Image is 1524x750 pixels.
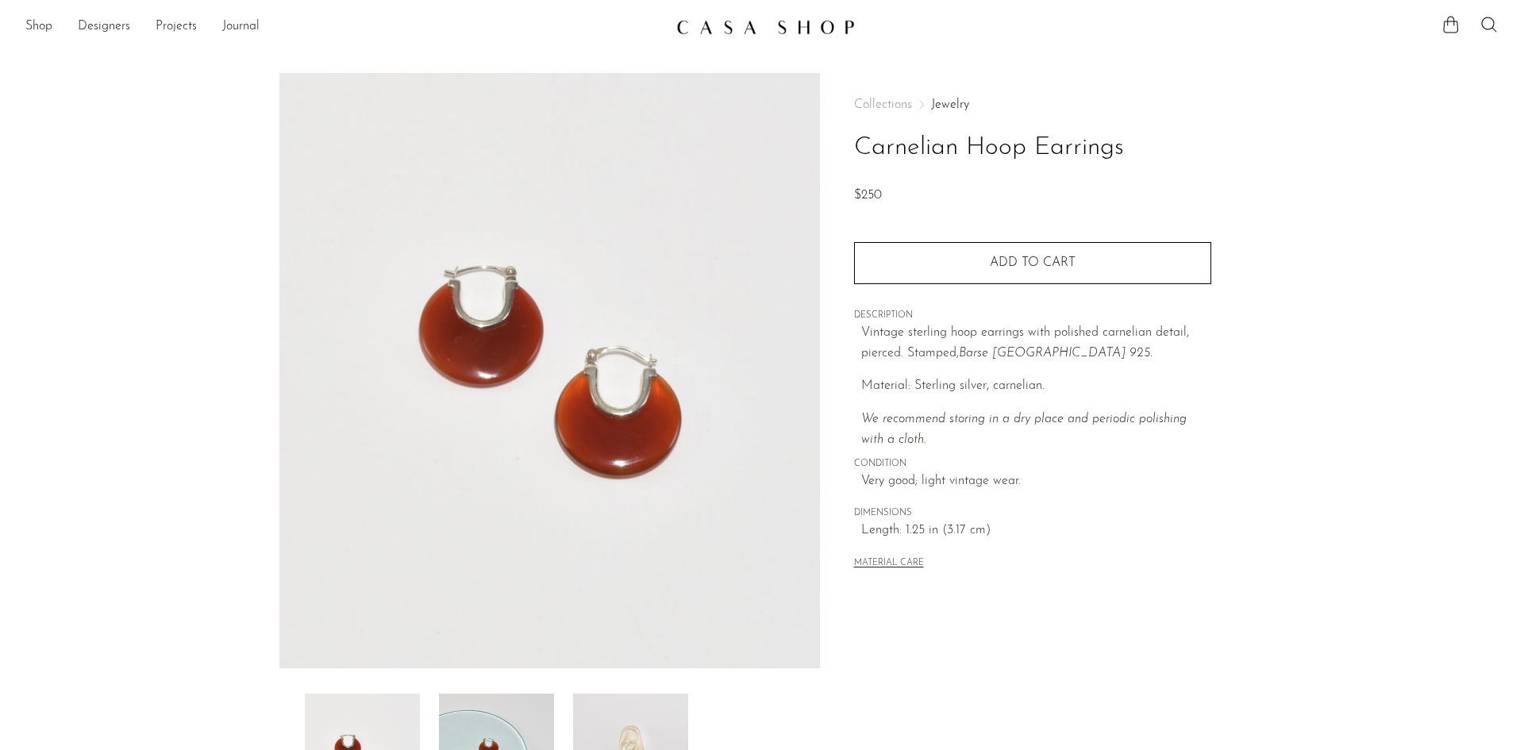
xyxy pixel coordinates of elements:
[861,323,1211,363] p: Vintage sterling hoop earrings with polished carnelian detail, pierced. Stamped,
[861,521,1211,541] span: Length: 1.25 in (3.17 cm)
[861,376,1211,397] p: Material: Sterling silver, carnelian.
[78,17,130,37] a: Designers
[854,98,1211,111] nav: Breadcrumbs
[25,13,664,40] ul: NEW HEADER MENU
[959,347,1153,360] em: Barse [GEOGRAPHIC_DATA] 925.
[990,256,1076,269] span: Add to cart
[25,17,52,37] a: Shop
[854,457,1211,471] span: CONDITION
[854,558,924,570] button: MATERIAL CARE
[279,73,820,668] img: Carnelian Hoop Earrings
[854,309,1211,323] span: DESCRIPTION
[931,98,969,111] a: Jewelry
[25,13,664,40] nav: Desktop navigation
[854,242,1211,283] button: Add to cart
[156,17,197,37] a: Projects
[222,17,260,37] a: Journal
[861,413,1187,446] em: We recommend storing in a dry place and periodic polishing with a cloth.
[854,98,912,111] span: Collections
[854,506,1211,521] span: DIMENSIONS
[861,471,1211,492] span: Very good; light vintage wear.
[854,128,1211,168] h1: Carnelian Hoop Earrings
[854,189,882,202] span: $250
